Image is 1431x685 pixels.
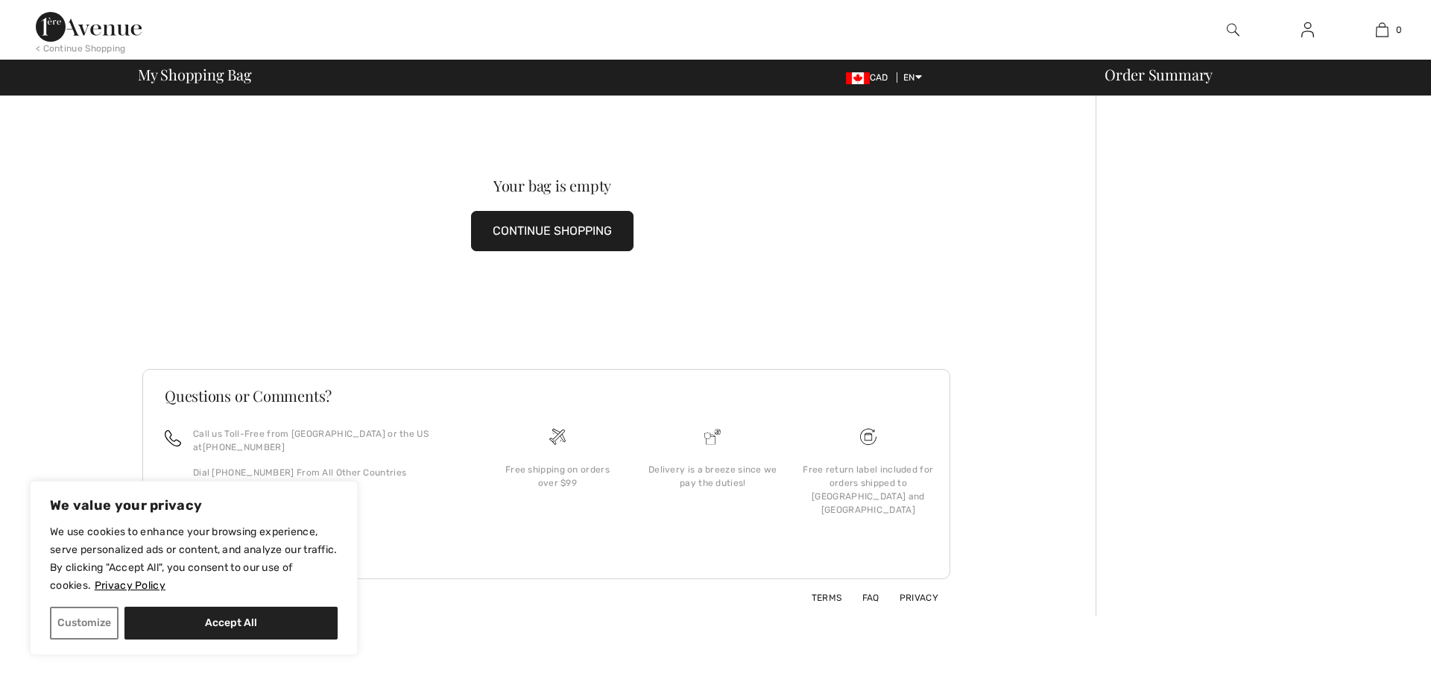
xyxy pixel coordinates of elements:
[794,593,842,603] a: Terms
[549,429,566,445] img: Free shipping on orders over $99
[471,211,634,251] button: CONTINUE SHOPPING
[647,463,778,490] div: Delivery is a breeze since we pay the duties!
[1227,21,1239,39] img: search the website
[846,72,870,84] img: Canadian Dollar
[36,12,142,42] img: 1ère Avenue
[50,523,338,595] p: We use cookies to enhance your browsing experience, serve personalized ads or content, and analyz...
[50,496,338,514] p: We value your privacy
[183,178,921,193] div: Your bag is empty
[846,72,894,83] span: CAD
[903,72,922,83] span: EN
[124,607,338,640] button: Accept All
[704,429,721,445] img: Delivery is a breeze since we pay the duties!
[30,481,358,655] div: We value your privacy
[50,607,119,640] button: Customize
[1087,67,1422,82] div: Order Summary
[193,427,462,454] p: Call us Toll-Free from [GEOGRAPHIC_DATA] or the US at
[193,466,462,479] p: Dial [PHONE_NUMBER] From All Other Countries
[1345,21,1418,39] a: 0
[203,442,285,452] a: [PHONE_NUMBER]
[803,463,934,517] div: Free return label included for orders shipped to [GEOGRAPHIC_DATA] and [GEOGRAPHIC_DATA]
[1301,21,1314,39] img: My Info
[882,593,938,603] a: Privacy
[844,593,879,603] a: FAQ
[165,388,928,403] h3: Questions or Comments?
[94,578,166,593] a: Privacy Policy
[36,42,126,55] div: < Continue Shopping
[1396,23,1402,37] span: 0
[492,463,623,490] div: Free shipping on orders over $99
[1376,21,1389,39] img: My Bag
[1289,21,1326,40] a: Sign In
[165,430,181,446] img: call
[860,429,876,445] img: Free shipping on orders over $99
[138,67,252,82] span: My Shopping Bag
